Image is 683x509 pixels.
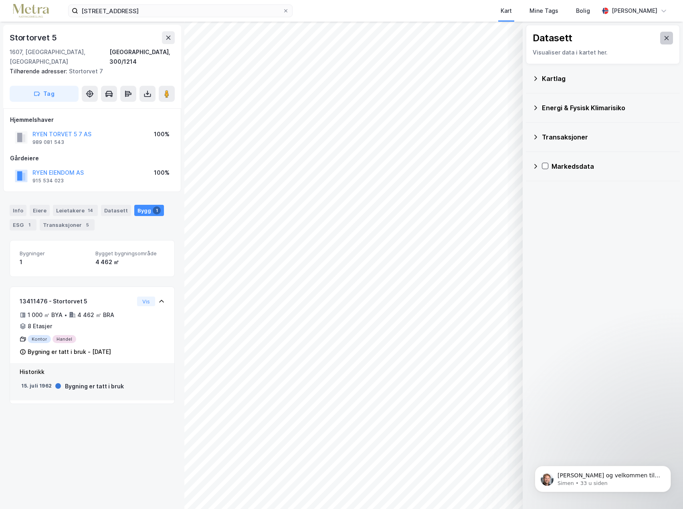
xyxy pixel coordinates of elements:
[32,178,64,184] div: 915 534 023
[40,219,95,230] div: Transaksjoner
[10,67,168,76] div: Stortorvet 7
[95,257,165,267] div: 4 462 ㎡
[576,6,590,16] div: Bolig
[13,4,49,18] img: metra-logo.256734c3b2bbffee19d4.png
[32,139,64,145] div: 989 081 543
[25,221,33,229] div: 1
[101,205,131,216] div: Datasett
[109,47,175,67] div: [GEOGRAPHIC_DATA], 300/1214
[134,205,164,216] div: Bygg
[20,250,89,257] span: Bygninger
[10,115,174,125] div: Hjemmelshaver
[533,32,572,44] div: Datasett
[83,221,91,229] div: 5
[10,219,36,230] div: ESG
[30,205,50,216] div: Eiere
[35,23,137,62] span: [PERSON_NAME] og velkommen til Newsec Maps, [PERSON_NAME] det er du lurer på så er det bare å ta ...
[78,5,283,17] input: Søk på adresse, matrikkel, gårdeiere, leietakere eller personer
[542,103,673,113] div: Energi & Fysisk Klimarisiko
[542,132,673,142] div: Transaksjoner
[523,449,683,505] iframe: Intercom notifications melding
[501,6,512,16] div: Kart
[154,168,170,178] div: 100%
[35,31,138,38] p: Message from Simen, sent 33 u siden
[10,47,109,67] div: 1607, [GEOGRAPHIC_DATA], [GEOGRAPHIC_DATA]
[64,312,67,318] div: •
[77,310,114,320] div: 4 462 ㎡ BRA
[529,6,558,16] div: Mine Tags
[28,310,63,320] div: 1 000 ㎡ BYA
[154,129,170,139] div: 100%
[95,250,165,257] span: Bygget bygningsområde
[10,86,79,102] button: Tag
[153,206,161,214] div: 1
[86,206,95,214] div: 14
[20,297,134,306] div: 13411476 - Stortorvet 5
[53,205,98,216] div: Leietakere
[533,48,673,57] div: Visualiser data i kartet her.
[20,382,52,390] div: 15. juli 1962
[542,74,673,83] div: Kartlag
[10,68,69,75] span: Tilhørende adresser:
[552,162,673,171] div: Markedsdata
[20,257,89,267] div: 1
[612,6,657,16] div: [PERSON_NAME]
[28,321,52,331] div: 8 Etasjer
[10,154,174,163] div: Gårdeiere
[65,382,124,391] div: Bygning er tatt i bruk
[137,297,155,306] button: Vis
[20,367,165,377] div: Historikk
[10,205,26,216] div: Info
[10,31,59,44] div: Stortorvet 5
[28,347,111,357] div: Bygning er tatt i bruk - [DATE]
